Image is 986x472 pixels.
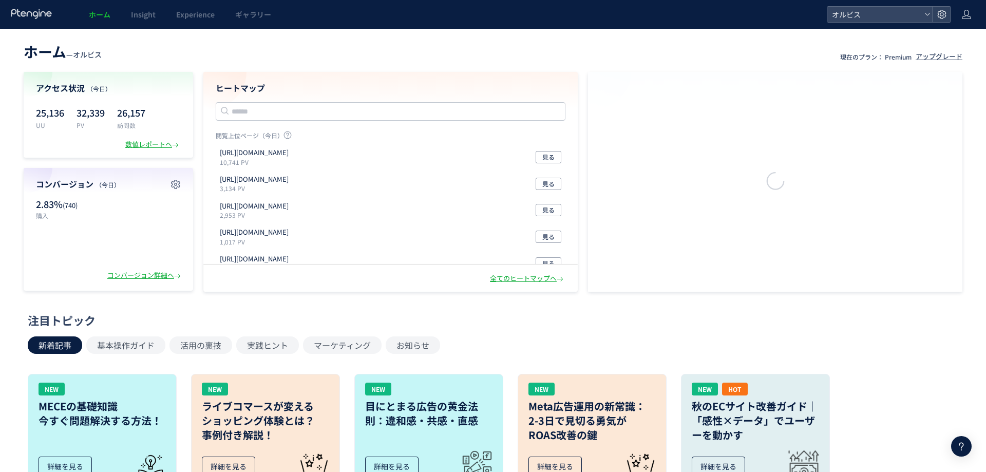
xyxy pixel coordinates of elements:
[73,49,102,60] span: オルビス
[176,9,215,20] span: Experience
[916,52,962,62] div: アップグレード
[202,383,228,395] div: NEW
[24,41,102,62] div: —
[220,237,293,246] p: 1,017 PV
[216,82,565,94] h4: ヒートマップ
[528,383,555,395] div: NEW
[36,82,181,94] h4: アクセス状況
[24,41,66,62] span: ホーム
[536,178,561,190] button: 見る
[365,383,391,395] div: NEW
[202,399,329,442] h3: ライブコマースが変える ショッピング体験とは？ 事例付き解説！
[536,151,561,163] button: 見る
[536,204,561,216] button: 見る
[39,383,65,395] div: NEW
[107,271,183,280] div: コンバージョン詳細へ
[220,184,293,193] p: 3,134 PV
[722,383,748,395] div: HOT
[840,52,912,61] p: 現在のプラン： Premium
[490,274,565,284] div: 全てのヒートマップへ
[28,336,82,354] button: 新着記事
[536,257,561,270] button: 見る
[542,231,555,243] span: 見る
[220,264,293,273] p: 853 PV
[77,104,105,121] p: 32,339
[220,228,289,237] p: https://pr.orbis.co.jp/special/31
[39,399,166,428] h3: MECEの基礎知識 今すぐ問題解決する方法！
[692,383,718,395] div: NEW
[235,9,271,20] span: ギャラリー
[220,175,289,184] p: https://pr.orbis.co.jp/cosmetics/clearful/331
[236,336,299,354] button: 実践ヒント
[96,180,120,189] span: （今日）
[36,121,64,129] p: UU
[542,257,555,270] span: 見る
[220,211,293,219] p: 2,953 PV
[63,200,78,210] span: (740)
[28,312,953,328] div: 注目トピック
[117,104,145,121] p: 26,157
[365,399,492,428] h3: 目にとまる広告の黄金法則：違和感・共感・直感
[36,104,64,121] p: 25,136
[386,336,440,354] button: お知らせ
[36,178,181,190] h4: コンバージョン
[536,231,561,243] button: 見る
[303,336,382,354] button: マーケティング
[131,9,156,20] span: Insight
[36,198,103,211] p: 2.83%
[542,151,555,163] span: 見る
[220,254,289,264] p: https://pr.orbis.co.jp/cosmetics/udot/100
[220,201,289,211] p: https://orbis.co.jp/order/thanks
[829,7,920,22] span: オルビス
[77,121,105,129] p: PV
[125,140,181,149] div: 数値レポートへ
[542,204,555,216] span: 見る
[36,211,103,220] p: 購入
[542,178,555,190] span: 見る
[86,336,165,354] button: 基本操作ガイド
[220,148,289,158] p: https://pr.orbis.co.jp/cosmetics/u/100
[528,399,656,442] h3: Meta広告運用の新常識： 2-3日で見切る勇気が ROAS改善の鍵
[89,9,110,20] span: ホーム
[216,131,565,144] p: 閲覧上位ページ（今日）
[169,336,232,354] button: 活用の裏技
[220,158,293,166] p: 10,741 PV
[87,84,111,93] span: （今日）
[692,399,819,442] h3: 秋のECサイト改善ガイド｜「感性×データ」でユーザーを動かす
[117,121,145,129] p: 訪問数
